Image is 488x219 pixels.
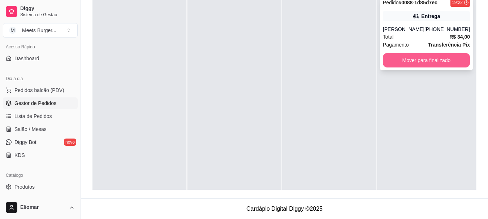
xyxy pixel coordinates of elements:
span: Total [383,33,394,41]
a: Salão / Mesas [3,123,78,135]
a: Complementos [3,194,78,206]
span: Salão / Mesas [14,126,47,133]
a: Gestor de Pedidos [3,97,78,109]
span: Sistema de Gestão [20,12,75,18]
a: Diggy Botnovo [3,136,78,148]
div: [PERSON_NAME] [383,26,424,33]
button: Eliomar [3,199,78,216]
div: Dia a dia [3,73,78,84]
button: Pedidos balcão (PDV) [3,84,78,96]
span: Lista de Pedidos [14,113,52,120]
span: KDS [14,152,25,159]
strong: R$ 34,00 [449,34,470,40]
footer: Cardápio Digital Diggy © 2025 [81,198,488,219]
div: Catálogo [3,170,78,181]
span: Pedidos balcão (PDV) [14,87,64,94]
div: Acesso Rápido [3,41,78,53]
div: Entrega [421,13,440,20]
button: Select a team [3,23,78,38]
strong: Transferência Pix [428,42,470,48]
span: Diggy [20,5,75,12]
button: Mover para finalizado [383,53,470,67]
span: Dashboard [14,55,39,62]
a: DiggySistema de Gestão [3,3,78,20]
a: Lista de Pedidos [3,110,78,122]
span: M [9,27,16,34]
div: Meets Burger ... [22,27,56,34]
span: Eliomar [20,204,66,211]
div: [PHONE_NUMBER] [424,26,470,33]
a: Dashboard [3,53,78,64]
a: KDS [3,149,78,161]
span: Diggy Bot [14,139,36,146]
span: Gestor de Pedidos [14,100,56,107]
span: Produtos [14,183,35,190]
a: Produtos [3,181,78,193]
span: Pagamento [383,41,409,49]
